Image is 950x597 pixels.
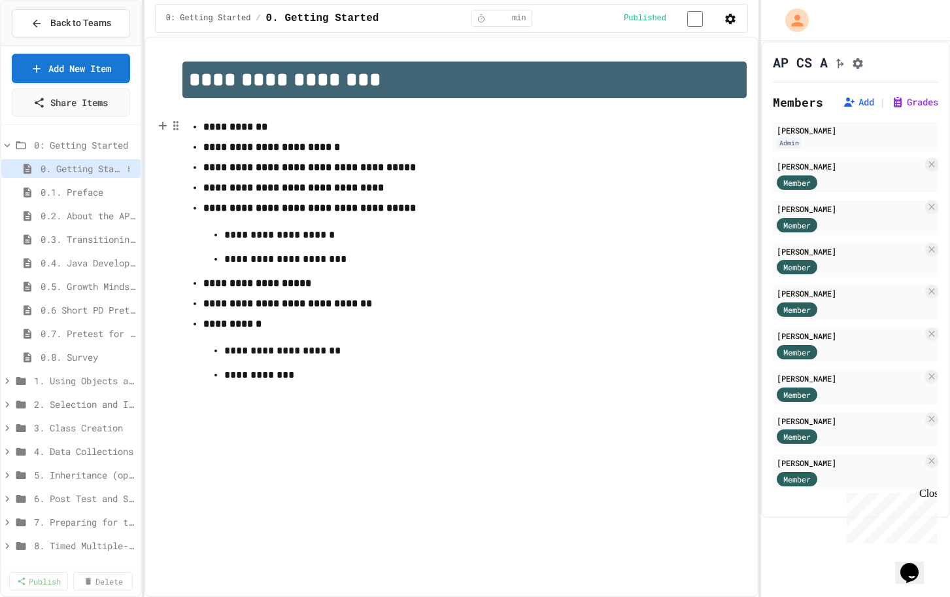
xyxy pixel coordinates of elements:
a: Publish [9,572,68,590]
span: 0.7. Pretest for the AP CSA Exam [41,327,135,340]
div: [PERSON_NAME] [777,415,923,427]
input: publish toggle [671,11,719,27]
div: [PERSON_NAME] [777,372,923,384]
span: 1. Using Objects and Methods [34,374,135,388]
span: Member [783,304,811,316]
div: [PERSON_NAME] [777,287,923,299]
span: 0: Getting Started [34,138,135,152]
iframe: chat widget [895,545,937,584]
div: Content is published and visible to students [624,10,719,26]
span: 0.2. About the AP CSA Exam [41,209,135,223]
button: Click to see fork details [833,54,846,70]
span: 6. Post Test and Survey [34,492,135,505]
h1: AP CS A [773,53,828,71]
div: [PERSON_NAME] [777,160,923,172]
a: Delete [73,572,132,590]
h2: Members [773,93,823,111]
span: Member [783,177,811,189]
div: My Account [772,5,812,35]
span: Published [624,13,666,24]
span: min [512,13,526,24]
div: [PERSON_NAME] [777,330,923,342]
a: Share Items [12,88,130,117]
button: Add [843,96,874,109]
span: 2. Selection and Iteration [34,397,135,411]
iframe: chat widget [841,488,937,543]
span: Member [783,346,811,358]
div: [PERSON_NAME] [777,245,923,257]
a: Add New Item [12,54,130,83]
span: Member [783,389,811,401]
span: Back to Teams [50,16,111,30]
span: Member [783,219,811,231]
div: [PERSON_NAME] [777,203,923,215]
button: Grades [891,96,938,109]
span: 5. Inheritance (optional) [34,468,135,482]
button: More options [122,162,135,175]
button: Assignment Settings [851,54,864,70]
button: Back to Teams [12,9,130,37]
span: 0.6 Short PD Pretest [41,303,135,317]
span: 0.4. Java Development Environments [41,256,135,270]
div: Admin [777,137,802,149]
span: Member [783,473,811,485]
span: | [879,94,886,110]
span: 0.8. Survey [41,350,135,364]
span: 0. Getting Started [266,10,379,26]
span: Member [783,261,811,273]
span: 8. Timed Multiple-Choice Exams [34,539,135,552]
span: 0.1. Preface [41,185,135,199]
div: [PERSON_NAME] [777,457,923,469]
div: Chat with us now!Close [5,5,90,83]
span: 0: Getting Started [166,13,251,24]
span: 0.5. Growth Mindset and Pair Programming [41,280,135,293]
span: 0. Getting Started [41,162,122,175]
span: / [256,13,260,24]
span: 0.3. Transitioning from AP CSP to AP CSA [41,232,135,246]
span: 4. Data Collections [34,444,135,458]
div: [PERSON_NAME] [777,124,934,136]
span: 3. Class Creation [34,421,135,435]
span: Member [783,431,811,443]
span: 7. Preparing for the Exam [34,515,135,529]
